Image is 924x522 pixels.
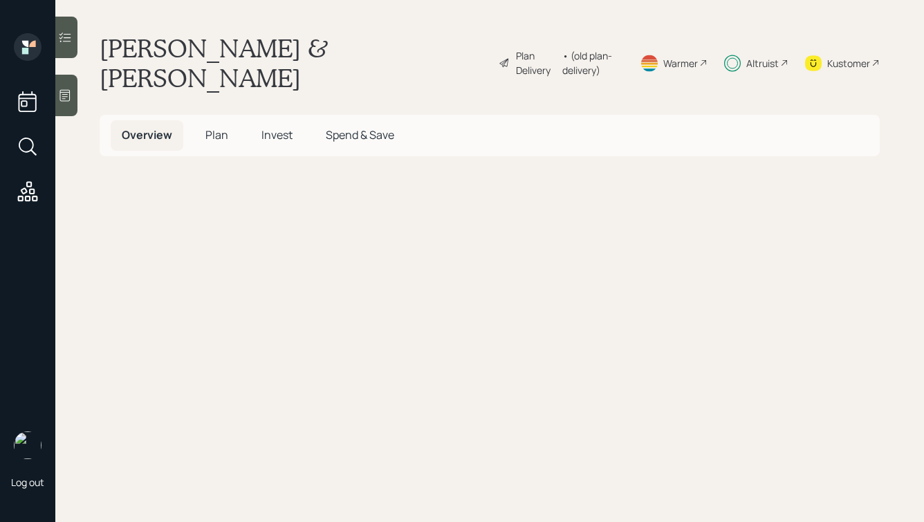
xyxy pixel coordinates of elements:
[14,431,41,459] img: hunter_neumayer.jpg
[746,56,779,71] div: Altruist
[326,127,394,142] span: Spend & Save
[562,48,623,77] div: • (old plan-delivery)
[100,33,488,93] h1: [PERSON_NAME] & [PERSON_NAME]
[827,56,870,71] div: Kustomer
[205,127,228,142] span: Plan
[122,127,172,142] span: Overview
[663,56,698,71] div: Warmer
[11,476,44,489] div: Log out
[261,127,293,142] span: Invest
[516,48,555,77] div: Plan Delivery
